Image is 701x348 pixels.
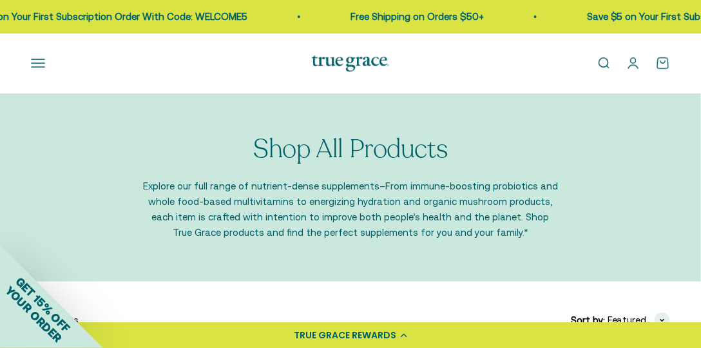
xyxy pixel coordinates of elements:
span: GET 15% OFF [13,275,73,334]
span: Sort by: [571,313,605,328]
p: Explore our full range of nutrient-dense supplements–From immune-boosting probiotics and whole fo... [141,179,560,240]
p: Shop All Products [253,135,447,163]
p: Save $5 on Your First Subscription Order With Code: WELCOME5 [258,9,547,24]
a: Free Shipping on Orders $50+ [22,11,155,22]
div: Filters [31,313,192,328]
span: Featured [608,313,647,328]
div: TRUE GRACE REWARDS [294,329,396,342]
span: YOUR ORDER [3,284,64,345]
button: Featured [608,313,670,328]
